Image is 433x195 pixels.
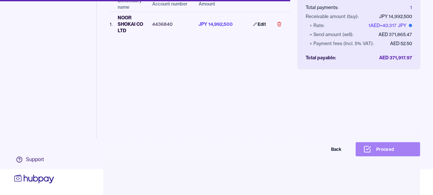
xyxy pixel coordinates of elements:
a: Support [13,153,55,166]
div: Total payments: [306,4,338,11]
td: 4436840 [147,12,193,36]
button: Back [285,142,349,156]
div: Support [26,156,44,163]
td: JPY 14,992,500 [193,12,240,36]
div: + Payment fees (Incl. 5% VAT): [310,40,374,47]
td: 1 . [110,12,113,36]
div: Receivable amount (buy): [306,13,359,20]
div: 1 AED = 40.317 JPY [369,22,412,29]
td: NOOR SHOKAI CO LTD [113,12,147,36]
div: = Send amount (sell): [310,31,353,38]
button: Proceed [356,142,420,156]
a: Edit [245,17,274,31]
div: JPY 14,992,500 [379,13,412,20]
div: AED 371,917.97 [379,54,412,61]
div: AED 371,865.47 [379,31,412,38]
div: AED 52.50 [390,40,412,47]
div: 1 [410,4,412,11]
div: ÷ Rate: [310,22,324,29]
div: Total payable: [306,54,336,61]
